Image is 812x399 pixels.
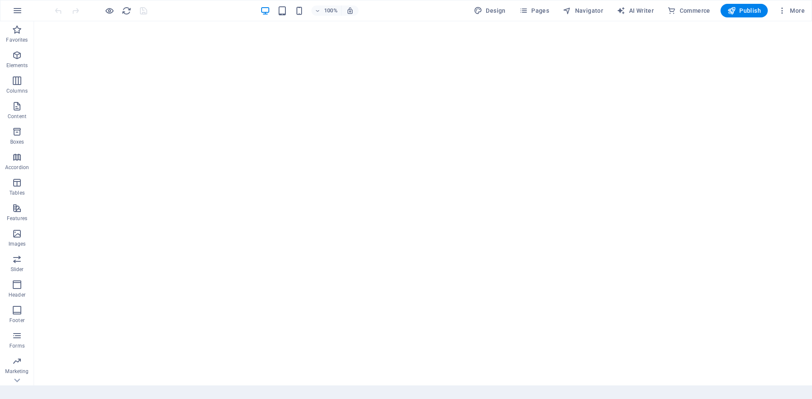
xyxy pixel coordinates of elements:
div: Design (Ctrl+Alt+Y) [470,4,509,17]
button: More [775,4,808,17]
p: Favorites [6,37,28,43]
button: Pages [516,4,553,17]
button: AI Writer [613,4,657,17]
p: Header [9,291,26,298]
p: Tables [9,190,25,196]
span: Publish [727,6,761,15]
span: AI Writer [617,6,654,15]
button: Click here to leave preview mode and continue editing [104,6,114,16]
p: Content [8,113,26,120]
button: Navigator [559,4,607,17]
p: Slider [11,266,24,273]
button: 100% [311,6,342,16]
span: Pages [519,6,549,15]
span: More [778,6,805,15]
p: Elements [6,62,28,69]
p: Marketing [5,368,28,375]
span: Navigator [563,6,603,15]
i: Reload page [122,6,131,16]
p: Footer [9,317,25,324]
button: Commerce [664,4,714,17]
p: Accordion [5,164,29,171]
p: Forms [9,342,25,349]
span: Design [474,6,506,15]
p: Features [7,215,27,222]
button: Publish [721,4,768,17]
i: On resize automatically adjust zoom level to fit chosen device. [346,7,354,14]
button: Design [470,4,509,17]
p: Images [9,241,26,247]
p: Columns [6,88,28,94]
h6: 100% [324,6,338,16]
p: Boxes [10,139,24,145]
span: Commerce [667,6,710,15]
button: reload [121,6,131,16]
